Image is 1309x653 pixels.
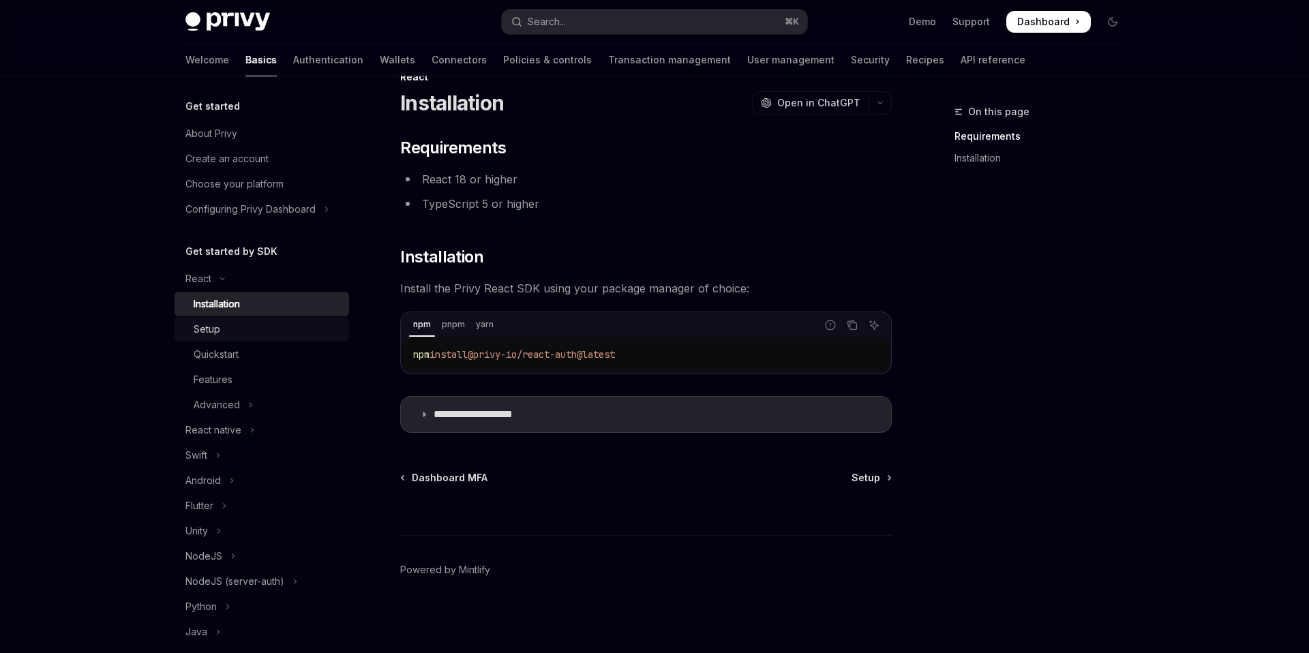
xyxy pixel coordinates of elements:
div: React native [185,422,241,438]
button: Toggle NodeJS section [175,544,349,568]
div: Features [194,371,232,388]
span: Install the Privy React SDK using your package manager of choice: [400,279,892,298]
div: Choose your platform [185,176,284,192]
button: Toggle React native section [175,418,349,442]
button: Copy the contents from the code block [843,316,861,334]
button: Open in ChatGPT [752,91,869,115]
button: Toggle Flutter section [175,493,349,518]
a: Quickstart [175,342,349,367]
button: Toggle Configuring Privy Dashboard section [175,197,349,222]
div: Search... [528,14,566,30]
div: NodeJS (server-auth) [185,573,284,590]
button: Toggle Swift section [175,443,349,468]
a: Dashboard [1006,11,1091,33]
span: npm [413,348,430,361]
a: Features [175,367,349,392]
div: Setup [194,321,220,337]
button: Toggle React section [175,267,349,291]
span: Installation [400,246,483,268]
li: TypeScript 5 or higher [400,194,892,213]
a: Policies & controls [503,44,592,76]
div: Android [185,472,221,489]
div: Quickstart [194,346,239,363]
button: Report incorrect code [822,316,839,334]
a: Security [851,44,890,76]
span: Dashboard [1017,15,1070,29]
div: Create an account [185,151,269,167]
button: Toggle NodeJS (server-auth) section [175,569,349,594]
a: Wallets [380,44,415,76]
a: Setup [852,471,890,485]
div: Installation [194,296,240,312]
img: dark logo [185,12,270,31]
div: yarn [472,316,498,333]
span: install [430,348,468,361]
a: Requirements [954,125,1134,147]
a: User management [747,44,834,76]
span: On this page [968,104,1029,120]
div: pnpm [438,316,469,333]
button: Toggle Unity section [175,519,349,543]
a: Recipes [906,44,944,76]
div: Java [185,624,207,640]
span: Dashboard MFA [412,471,487,485]
h5: Get started by SDK [185,243,277,260]
button: Toggle Java section [175,620,349,644]
a: Dashboard MFA [402,471,487,485]
a: Transaction management [608,44,731,76]
a: Basics [245,44,277,76]
a: Support [952,15,990,29]
a: Authentication [293,44,363,76]
span: Requirements [400,137,506,159]
button: Open search [502,10,807,34]
div: Python [185,598,217,615]
div: React [400,70,892,84]
span: Open in ChatGPT [777,96,860,110]
div: NodeJS [185,548,222,564]
div: Unity [185,523,208,539]
a: About Privy [175,121,349,146]
div: Configuring Privy Dashboard [185,201,316,217]
div: Advanced [194,397,240,413]
a: Create an account [175,147,349,171]
button: Toggle Android section [175,468,349,493]
a: Welcome [185,44,229,76]
div: npm [409,316,435,333]
button: Toggle dark mode [1102,11,1124,33]
button: Toggle Python section [175,594,349,619]
a: API reference [961,44,1025,76]
div: React [185,271,211,287]
h5: Get started [185,98,240,115]
span: @privy-io/react-auth@latest [468,348,615,361]
span: Setup [852,471,880,485]
button: Ask AI [865,316,883,334]
a: Installation [954,147,1134,169]
a: Powered by Mintlify [400,563,490,577]
a: Demo [909,15,936,29]
a: Setup [175,317,349,341]
a: Choose your platform [175,172,349,196]
a: Connectors [432,44,487,76]
div: About Privy [185,125,237,142]
li: React 18 or higher [400,170,892,189]
button: Toggle Advanced section [175,393,349,417]
span: ⌘ K [785,16,799,27]
a: Installation [175,292,349,316]
div: Swift [185,447,207,464]
h1: Installation [400,91,504,115]
div: Flutter [185,498,213,514]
